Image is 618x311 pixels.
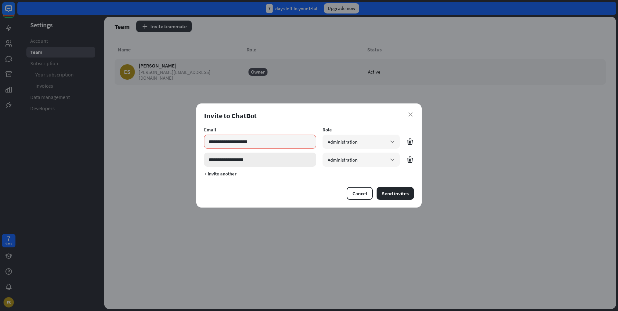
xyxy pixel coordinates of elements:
span: Administration [328,139,358,145]
div: Role [323,127,400,133]
div: Email [204,127,316,133]
button: Send invites [377,187,414,200]
i: arrow_down [389,138,396,145]
div: Invite to ChatBot [204,111,414,120]
button: Cancel [347,187,373,200]
button: + Invite another [204,171,237,177]
i: arrow_down [389,156,396,163]
i: close [408,112,413,117]
span: Administration [328,157,358,163]
button: Open LiveChat chat widget [5,3,24,22]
